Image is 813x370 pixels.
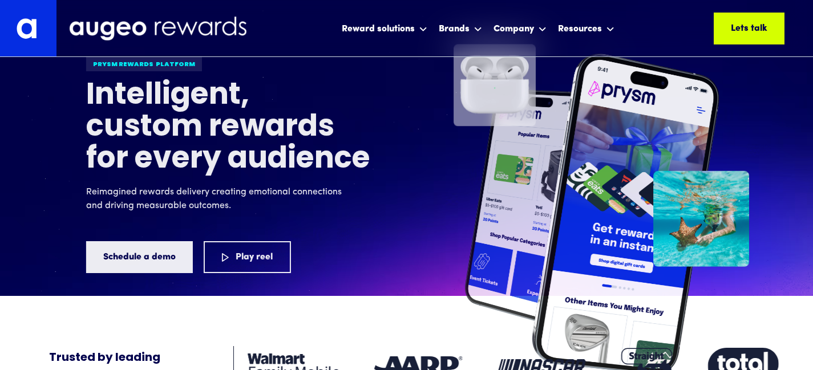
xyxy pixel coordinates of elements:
[203,242,290,274] a: Play reel
[339,13,430,43] div: Reward solutions
[436,13,485,43] div: Brands
[494,22,534,36] div: Company
[342,22,415,36] div: Reward solutions
[714,13,784,44] a: Lets talk
[86,186,348,213] p: Reimagined rewards delivery creating emotional connections and driving measurable outcomes.
[439,22,470,36] div: Brands
[491,13,549,43] div: Company
[86,57,201,72] div: Prysm Rewards platform
[558,22,602,36] div: Resources
[86,81,371,177] h1: Intelligent, custom rewards for every audience
[86,242,192,274] a: Schedule a demo
[555,13,617,43] div: Resources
